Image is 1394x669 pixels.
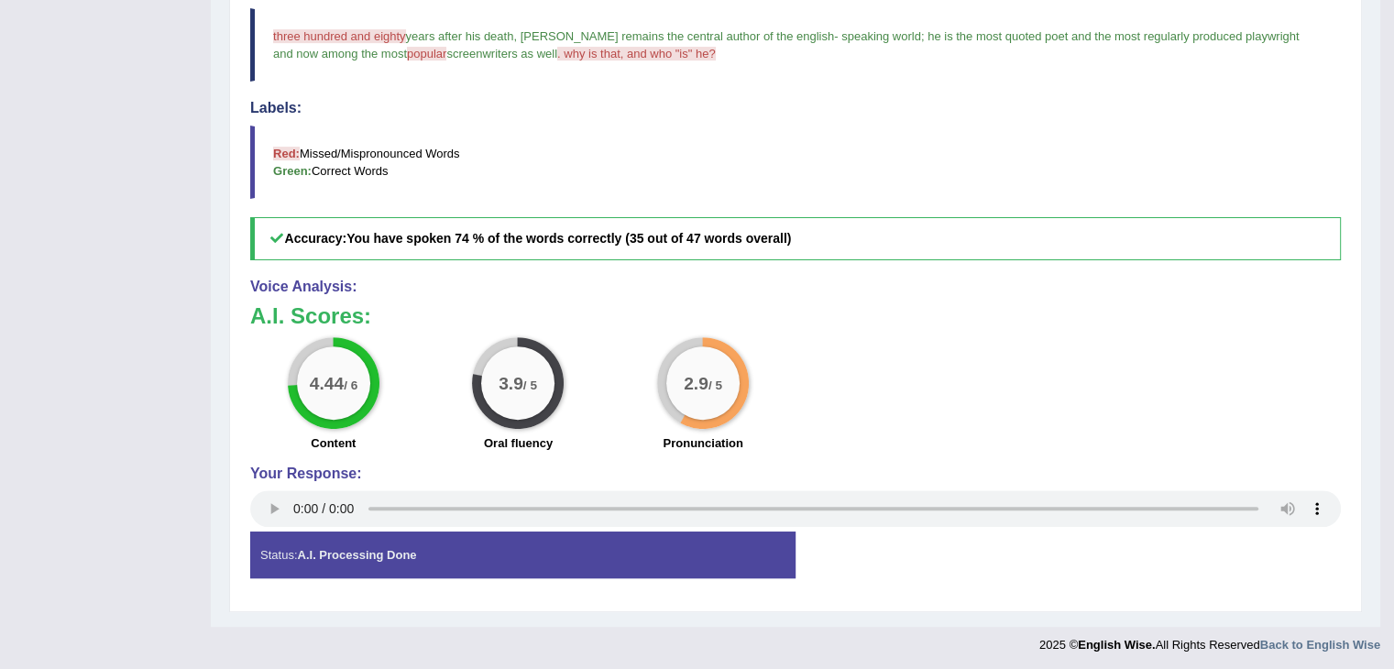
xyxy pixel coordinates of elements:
span: years after his death [406,29,514,43]
blockquote: Missed/Mispronounced Words Correct Words [250,126,1341,199]
a: Back to English Wise [1260,638,1380,652]
label: Oral fluency [484,434,553,452]
span: three hundred and eighty [273,29,406,43]
h4: Voice Analysis: [250,279,1341,295]
h4: Your Response: [250,466,1341,482]
div: 2025 © All Rights Reserved [1039,627,1380,653]
big: 3.9 [499,373,524,393]
small: / 5 [523,378,537,392]
strong: English Wise. [1078,638,1155,652]
span: . why is that, and who "is" he? [557,47,716,60]
big: 4.44 [310,373,344,393]
span: speaking world [841,29,921,43]
strong: A.I. Processing Done [297,548,416,562]
span: ; [921,29,925,43]
span: - [834,29,838,43]
b: Green: [273,164,312,178]
small: / 6 [344,378,357,392]
span: [PERSON_NAME] remains the central author of the english [521,29,835,43]
h4: Labels: [250,100,1341,116]
span: screenwriters as well [446,47,557,60]
label: Content [311,434,356,452]
small: / 5 [708,378,722,392]
span: popular [407,47,446,60]
big: 2.9 [684,373,708,393]
b: You have spoken 74 % of the words correctly (35 out of 47 words overall) [346,231,791,246]
label: Pronunciation [663,434,742,452]
div: Status: [250,532,796,578]
b: A.I. Scores: [250,303,371,328]
b: Red: [273,147,300,160]
span: , [513,29,517,43]
h5: Accuracy: [250,217,1341,260]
